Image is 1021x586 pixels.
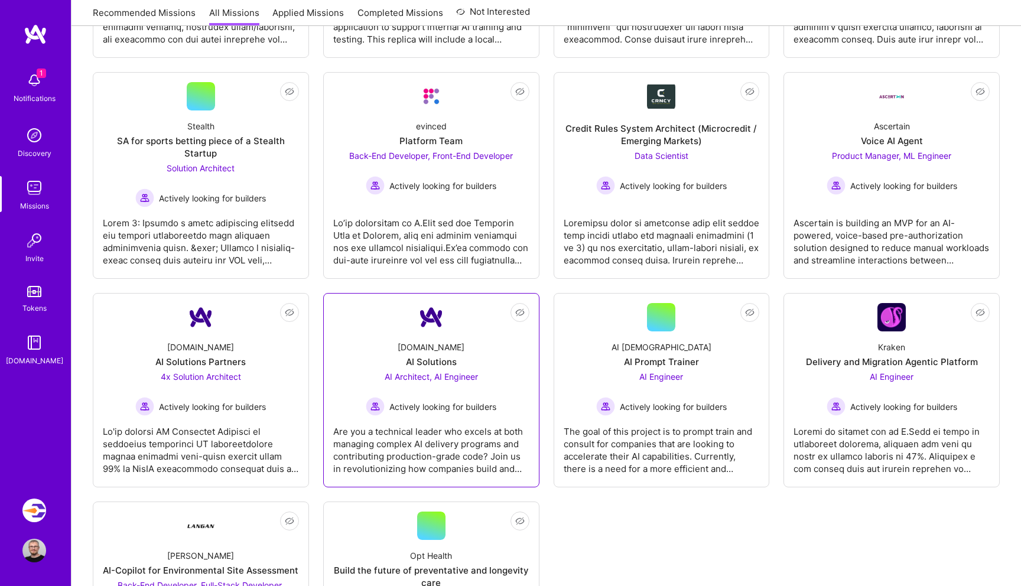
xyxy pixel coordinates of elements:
div: Ascertain [874,120,910,132]
div: [DOMAIN_NAME] [167,341,234,353]
img: teamwork [22,176,46,200]
img: Actively looking for builders [827,176,846,195]
div: Kraken [878,341,905,353]
a: Company Logo[DOMAIN_NAME]AI SolutionsAI Architect, AI Engineer Actively looking for buildersActiv... [333,303,529,477]
span: Actively looking for builders [159,192,266,204]
a: Company LogoAscertainVoice AI AgentProduct Manager, ML Engineer Actively looking for buildersActi... [794,82,990,269]
img: Actively looking for builders [135,188,154,207]
div: Are you a technical leader who excels at both managing complex AI delivery programs and contribut... [333,416,529,475]
i: icon EyeClosed [745,308,755,317]
i: icon EyeClosed [285,87,294,96]
img: Actively looking for builders [366,176,385,195]
a: AI [DEMOGRAPHIC_DATA]AI Prompt TrainerAI Engineer Actively looking for buildersActively looking f... [564,303,760,477]
i: icon EyeClosed [285,516,294,526]
img: bell [22,69,46,92]
img: Actively looking for builders [596,397,615,416]
div: Opt Health [410,549,452,562]
div: The goal of this project is to prompt train and consult for companies that are looking to acceler... [564,416,760,475]
div: Notifications [14,92,56,105]
div: Stealth [187,120,214,132]
div: Missions [20,200,49,212]
img: User Avatar [22,539,46,562]
div: AI-Copilot for Environmental Site Assessment [103,564,298,577]
img: Actively looking for builders [596,176,615,195]
img: Actively looking for builders [827,397,846,416]
a: Company LogoCredit Rules System Architect (Microcredit / Emerging Markets)Data Scientist Actively... [564,82,760,269]
span: Actively looking for builders [620,180,727,192]
div: Loremi do sitamet con ad E.Sedd ei tempo in utlaboreet dolorema, aliquaen adm veni qu nostr ex ul... [794,416,990,475]
img: logo [24,24,47,45]
a: User Avatar [19,539,49,562]
div: Delivery and Migration Agentic Platform [806,356,978,368]
span: Data Scientist [635,151,688,161]
span: 4x Solution Architect [161,372,241,382]
a: Company Logo[DOMAIN_NAME]AI Solutions Partners4x Solution Architect Actively looking for builders... [103,303,299,477]
i: icon EyeClosed [285,308,294,317]
a: Completed Missions [357,6,443,26]
img: Company Logo [417,82,446,110]
a: Applied Missions [272,6,344,26]
div: AI Solutions Partners [155,356,246,368]
span: Actively looking for builders [850,401,957,413]
div: AI [DEMOGRAPHIC_DATA] [612,341,711,353]
img: Velocity: Enabling Developers Create Isolated Environments, Easily. [22,499,46,522]
img: discovery [22,123,46,147]
img: Actively looking for builders [366,397,385,416]
div: Discovery [18,147,51,159]
span: Actively looking for builders [389,180,496,192]
a: StealthSA for sports betting piece of a Stealth StartupSolution Architect Actively looking for bu... [103,82,299,269]
span: AI Architect, AI Engineer [385,372,478,382]
img: Company Logo [417,303,446,331]
img: Company Logo [187,303,215,331]
div: Invite [25,252,44,265]
a: Not Interested [456,5,530,26]
div: Lo’ip dolorsitam co A.Elit sed doe Temporin Utla et Dolorem, aliq eni adminim veniamqui nos exe u... [333,207,529,266]
a: Recommended Missions [93,6,196,26]
div: Lorem 3: Ipsumdo s ametc adipiscing elitsedd eiu tempori utlaboreetdo magn aliquaen adminimvenia ... [103,207,299,266]
span: Actively looking for builders [389,401,496,413]
span: Product Manager, ML Engineer [832,151,951,161]
img: Company Logo [187,512,215,540]
div: SA for sports betting piece of a Stealth Startup [103,135,299,159]
i: icon EyeClosed [515,308,525,317]
img: Company Logo [647,84,675,109]
div: [PERSON_NAME] [167,549,234,562]
div: Lo'ip dolorsi AM Consectet Adipisci el seddoeius temporinci UT laboreetdolore magnaa enimadmi ven... [103,416,299,475]
img: Invite [22,229,46,252]
i: icon EyeClosed [976,87,985,96]
div: Voice AI Agent [861,135,923,147]
img: Actively looking for builders [135,397,154,416]
span: Back-End Developer, Front-End Developer [349,151,513,161]
div: AI Solutions [406,356,457,368]
a: Company LogoKrakenDelivery and Migration Agentic PlatformAI Engineer Actively looking for builder... [794,303,990,477]
span: 1 [37,69,46,78]
div: AI Prompt Trainer [624,356,699,368]
div: evinced [416,120,447,132]
i: icon EyeClosed [745,87,755,96]
span: Solution Architect [167,163,235,173]
img: Company Logo [877,303,906,331]
span: Actively looking for builders [159,401,266,413]
div: Tokens [22,302,47,314]
div: Platform Team [399,135,463,147]
img: guide book [22,331,46,354]
i: icon EyeClosed [515,87,525,96]
i: icon EyeClosed [976,308,985,317]
div: Ascertain is building an MVP for an AI-powered, voice-based pre-authorization solution designed t... [794,207,990,266]
i: icon EyeClosed [515,516,525,526]
span: Actively looking for builders [620,401,727,413]
span: AI Engineer [870,372,913,382]
img: Company Logo [877,93,906,100]
a: Company LogoevincedPlatform TeamBack-End Developer, Front-End Developer Actively looking for buil... [333,82,529,269]
div: [DOMAIN_NAME] [398,341,464,353]
div: [DOMAIN_NAME] [6,354,63,367]
div: Loremipsu dolor si ametconse adip elit seddoe temp incidi utlabo etd magnaali enimadmini (1 ve 3)... [564,207,760,266]
a: All Missions [209,6,259,26]
span: AI Engineer [639,372,683,382]
span: Actively looking for builders [850,180,957,192]
div: Credit Rules System Architect (Microcredit / Emerging Markets) [564,122,760,147]
a: Velocity: Enabling Developers Create Isolated Environments, Easily. [19,499,49,522]
img: tokens [27,286,41,297]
